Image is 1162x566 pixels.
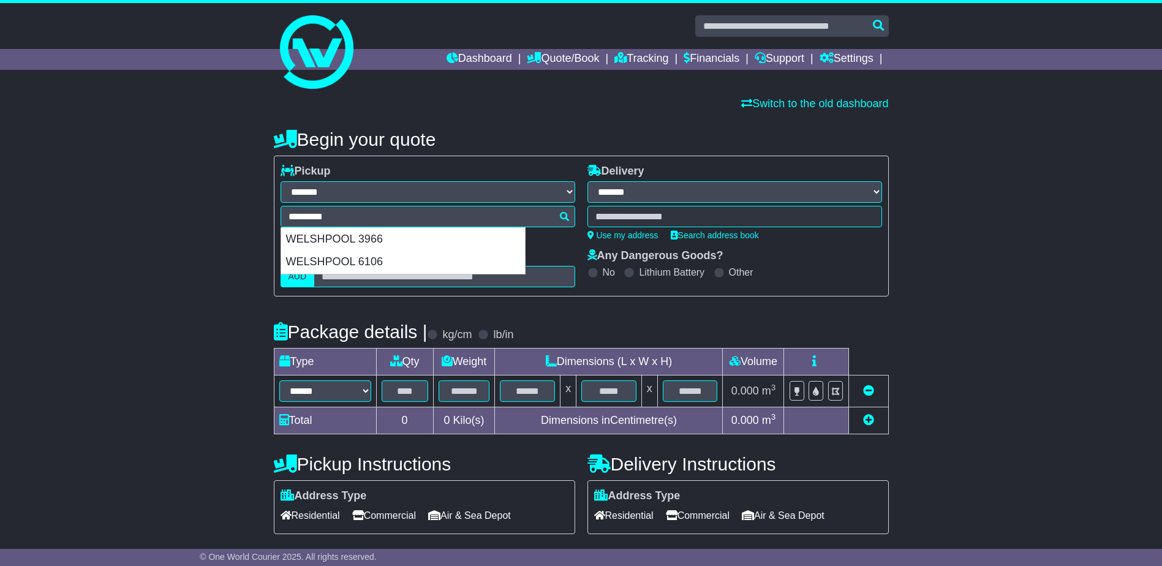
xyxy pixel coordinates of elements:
[274,454,575,474] h4: Pickup Instructions
[594,506,654,525] span: Residential
[376,349,433,375] td: Qty
[731,385,759,397] span: 0.000
[587,230,658,240] a: Use my address
[731,414,759,426] span: 0.000
[274,407,376,434] td: Total
[376,407,433,434] td: 0
[560,375,576,407] td: x
[587,249,723,263] label: Any Dangerous Goods?
[603,266,615,278] label: No
[771,412,776,421] sup: 3
[281,165,331,178] label: Pickup
[274,129,889,149] h4: Begin your quote
[762,385,776,397] span: m
[863,414,874,426] a: Add new item
[443,414,450,426] span: 0
[587,454,889,474] h4: Delivery Instructions
[428,506,511,525] span: Air & Sea Depot
[493,328,513,342] label: lb/in
[723,349,784,375] td: Volume
[200,552,377,562] span: © One World Courier 2025. All rights reserved.
[352,506,416,525] span: Commercial
[442,328,472,342] label: kg/cm
[641,375,657,407] td: x
[666,506,730,525] span: Commercial
[281,266,315,287] label: AUD
[281,489,367,503] label: Address Type
[495,407,723,434] td: Dimensions in Centimetre(s)
[495,349,723,375] td: Dimensions (L x W x H)
[863,385,874,397] a: Remove this item
[684,49,739,70] a: Financials
[741,97,888,110] a: Switch to the old dashboard
[639,266,704,278] label: Lithium Battery
[281,206,575,227] typeahead: Please provide city
[587,165,644,178] label: Delivery
[762,414,776,426] span: m
[281,506,340,525] span: Residential
[755,49,804,70] a: Support
[771,383,776,392] sup: 3
[447,49,512,70] a: Dashboard
[594,489,681,503] label: Address Type
[820,49,873,70] a: Settings
[281,251,525,274] div: WELSHPOOL 6106
[671,230,759,240] a: Search address book
[742,506,824,525] span: Air & Sea Depot
[614,49,668,70] a: Tracking
[281,228,525,251] div: WELSHPOOL 3966
[274,322,428,342] h4: Package details |
[729,266,753,278] label: Other
[527,49,599,70] a: Quote/Book
[433,349,495,375] td: Weight
[433,407,495,434] td: Kilo(s)
[274,349,376,375] td: Type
